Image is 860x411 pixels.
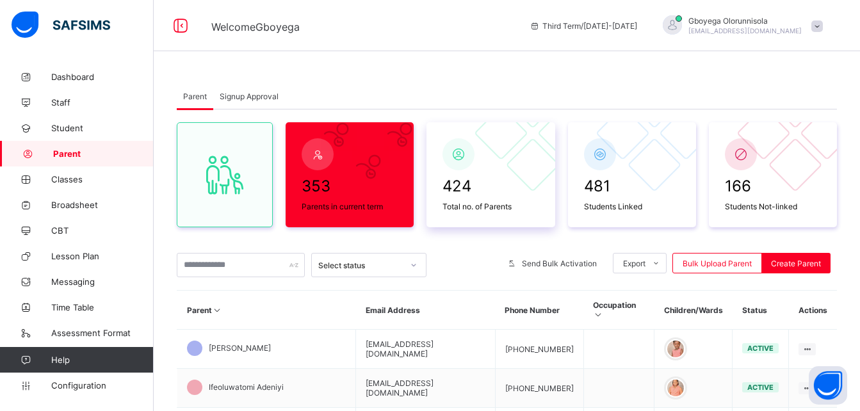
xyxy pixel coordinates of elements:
th: Children/Wards [654,291,733,330]
span: [PERSON_NAME] [209,343,271,353]
span: Parent [53,149,154,159]
span: Students Linked [584,202,680,211]
button: Open asap [809,366,847,405]
div: GboyegaOlorunnisola [650,15,829,36]
span: Gboyega Olorunnisola [688,16,802,26]
i: Sort in Ascending Order [212,305,223,315]
td: [PHONE_NUMBER] [495,369,583,408]
span: Messaging [51,277,154,287]
span: [EMAIL_ADDRESS][DOMAIN_NAME] [688,27,802,35]
img: safsims [12,12,110,38]
span: 481 [584,177,680,195]
span: Classes [51,174,154,184]
th: Parent [177,291,356,330]
span: Signup Approval [220,92,279,101]
span: Staff [51,97,154,108]
div: Select status [318,261,403,270]
span: Student [51,123,154,133]
span: Send Bulk Activation [522,259,597,268]
span: Configuration [51,380,153,391]
span: Parent [183,92,207,101]
span: Students Not-linked [725,202,821,211]
span: active [747,383,774,392]
span: Export [623,259,645,268]
span: 424 [442,177,539,195]
span: CBT [51,225,154,236]
th: Actions [789,291,837,330]
th: Email Address [356,291,495,330]
span: 353 [302,177,398,195]
span: session/term information [530,21,637,31]
span: Dashboard [51,72,154,82]
i: Sort in Ascending Order [593,310,604,319]
span: Lesson Plan [51,251,154,261]
span: Ifeoluwatomi Adeniyi [209,382,284,392]
span: Bulk Upload Parent [683,259,752,268]
span: Total no. of Parents [442,202,539,211]
td: [EMAIL_ADDRESS][DOMAIN_NAME] [356,330,495,369]
span: Assessment Format [51,328,154,338]
td: [EMAIL_ADDRESS][DOMAIN_NAME] [356,369,495,408]
span: Parents in current term [302,202,398,211]
th: Occupation [583,291,654,330]
span: 166 [725,177,821,195]
span: Help [51,355,153,365]
th: Status [733,291,789,330]
span: active [747,344,774,353]
span: Welcome Gboyega [211,20,300,33]
span: Create Parent [771,259,821,268]
span: Broadsheet [51,200,154,210]
th: Phone Number [495,291,583,330]
span: Time Table [51,302,154,312]
td: [PHONE_NUMBER] [495,330,583,369]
